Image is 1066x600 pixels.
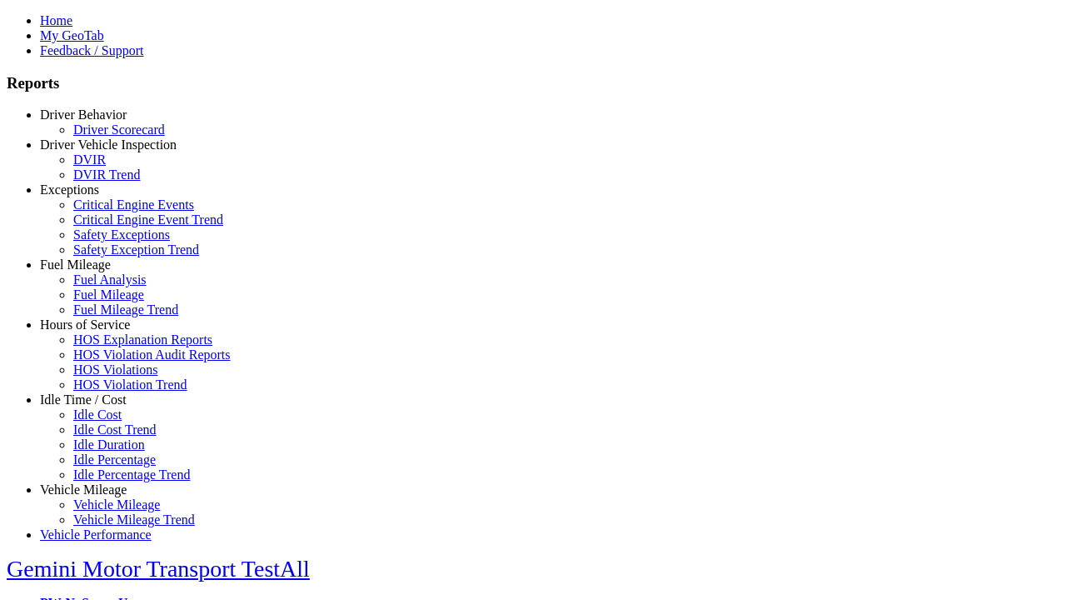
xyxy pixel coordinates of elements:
[40,28,104,42] a: My GeoTab
[73,197,194,212] a: Critical Engine Events
[40,43,143,57] a: Feedback / Support
[73,422,157,437] a: Idle Cost Trend
[73,452,156,467] a: Idle Percentage
[7,74,1059,92] h3: Reports
[73,407,122,422] a: Idle Cost
[73,242,199,257] a: Safety Exception Trend
[73,302,178,317] a: Fuel Mileage Trend
[73,212,223,227] a: Critical Engine Event Trend
[7,556,310,582] a: Gemini Motor Transport TestAll
[73,347,231,362] a: HOS Violation Audit Reports
[73,122,165,137] a: Driver Scorecard
[40,107,127,122] a: Driver Behavior
[73,467,190,482] a: Idle Percentage Trend
[73,377,187,392] a: HOS Violation Trend
[40,317,130,332] a: Hours of Service
[73,512,195,527] a: Vehicle Mileage Trend
[40,137,177,152] a: Driver Vehicle Inspection
[40,392,127,407] a: Idle Time / Cost
[40,257,111,272] a: Fuel Mileage
[73,227,170,242] a: Safety Exceptions
[73,362,157,377] a: HOS Violations
[73,437,145,452] a: Idle Duration
[40,182,99,197] a: Exceptions
[73,152,106,167] a: DVIR
[40,482,127,497] a: Vehicle Mileage
[40,13,72,27] a: Home
[73,497,160,512] a: Vehicle Mileage
[73,272,147,287] a: Fuel Analysis
[40,527,152,542] a: Vehicle Performance
[73,167,140,182] a: DVIR Trend
[73,287,144,302] a: Fuel Mileage
[73,332,212,347] a: HOS Explanation Reports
